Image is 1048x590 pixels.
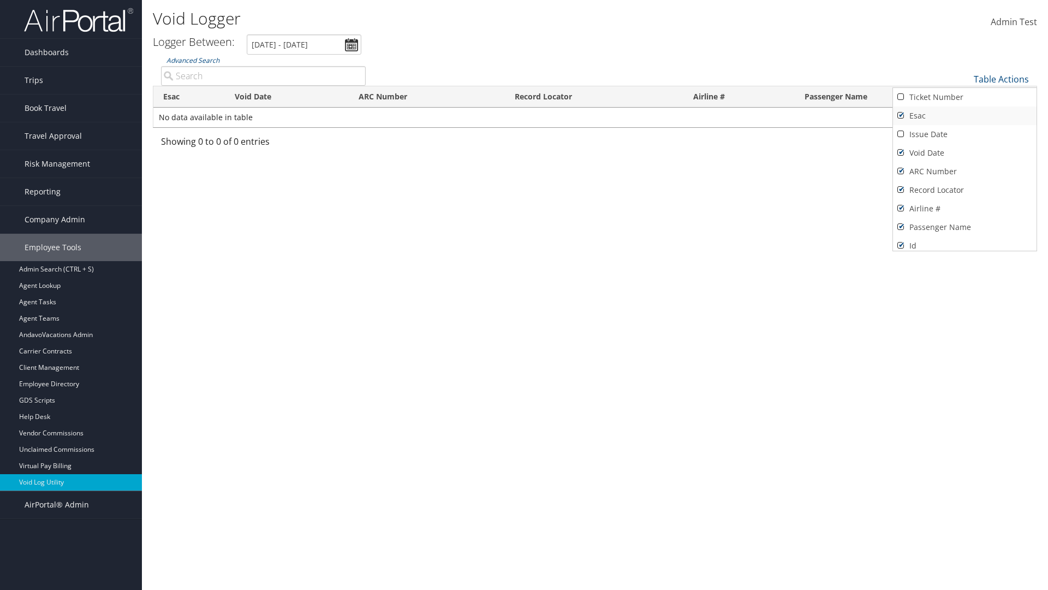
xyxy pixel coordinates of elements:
[25,491,89,518] span: AirPortal® Admin
[893,162,1037,181] a: ARC Number
[893,144,1037,162] a: Void Date
[25,150,90,178] span: Risk Management
[25,67,43,94] span: Trips
[24,7,133,33] img: airportal-logo.png
[893,107,1037,125] a: Esac
[25,178,61,205] span: Reporting
[25,206,85,233] span: Company Admin
[893,237,1037,255] a: Id
[25,39,69,66] span: Dashboards
[25,95,67,122] span: Book Travel
[25,122,82,150] span: Travel Approval
[893,218,1037,237] a: Passenger Name
[893,181,1037,199] a: Record Locator
[893,125,1037,144] a: Issue Date
[893,199,1037,218] a: Airline #
[25,234,81,261] span: Employee Tools
[893,88,1037,107] a: Ticket Number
